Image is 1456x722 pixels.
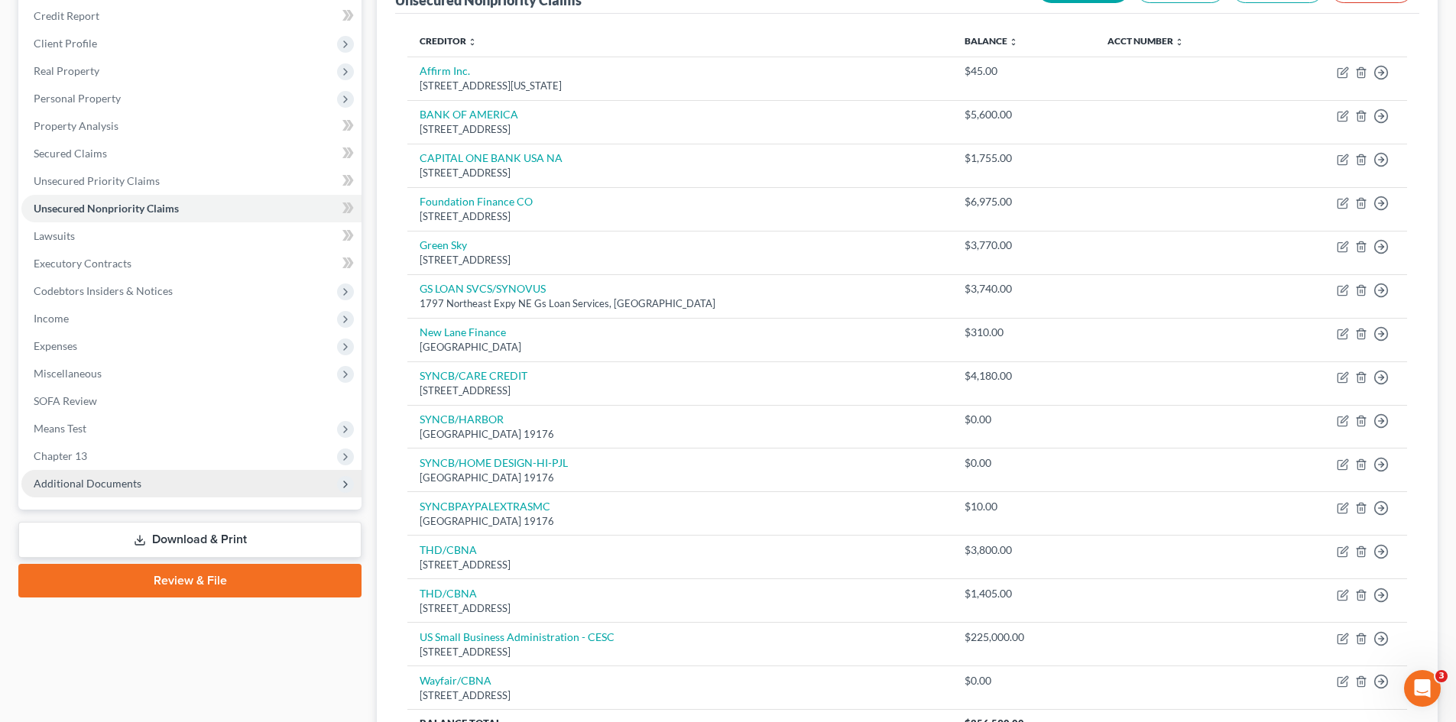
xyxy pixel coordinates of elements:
[965,281,1083,296] div: $3,740.00
[965,151,1083,166] div: $1,755.00
[420,500,550,513] a: SYNCBPAYPALEXTRASMC
[965,586,1083,601] div: $1,405.00
[21,2,362,30] a: Credit Report
[420,35,477,47] a: Creditor unfold_more
[1009,37,1018,47] i: unfold_more
[420,427,940,442] div: [GEOGRAPHIC_DATA] 19176
[965,630,1083,645] div: $225,000.00
[468,37,477,47] i: unfold_more
[420,340,940,355] div: [GEOGRAPHIC_DATA]
[420,369,527,382] a: SYNCB/CARE CREDIT
[965,238,1083,253] div: $3,770.00
[965,542,1083,558] div: $3,800.00
[34,257,131,270] span: Executory Contracts
[965,63,1083,79] div: $45.00
[965,368,1083,384] div: $4,180.00
[420,558,940,572] div: [STREET_ADDRESS]
[21,140,362,167] a: Secured Claims
[1107,35,1184,47] a: Acct Number unfold_more
[1404,670,1441,707] iframe: Intercom live chat
[34,339,77,352] span: Expenses
[21,195,362,222] a: Unsecured Nonpriority Claims
[34,174,160,187] span: Unsecured Priority Claims
[34,202,179,215] span: Unsecured Nonpriority Claims
[34,312,69,325] span: Income
[34,284,173,297] span: Codebtors Insiders & Notices
[34,394,97,407] span: SOFA Review
[420,64,470,77] a: Affirm Inc.
[34,449,87,462] span: Chapter 13
[34,422,86,435] span: Means Test
[420,282,546,295] a: GS LOAN SVCS/SYNOVUS
[965,107,1083,122] div: $5,600.00
[34,37,97,50] span: Client Profile
[1435,670,1448,682] span: 3
[420,79,940,93] div: [STREET_ADDRESS][US_STATE]
[420,471,940,485] div: [GEOGRAPHIC_DATA] 19176
[420,122,940,137] div: [STREET_ADDRESS]
[18,522,362,558] a: Download & Print
[965,35,1018,47] a: Balance unfold_more
[420,384,940,398] div: [STREET_ADDRESS]
[21,250,362,277] a: Executory Contracts
[420,688,940,703] div: [STREET_ADDRESS]
[420,601,940,616] div: [STREET_ADDRESS]
[965,499,1083,514] div: $10.00
[21,112,362,140] a: Property Analysis
[21,387,362,415] a: SOFA Review
[965,412,1083,427] div: $0.00
[34,367,102,380] span: Miscellaneous
[420,674,491,687] a: Wayfair/CBNA
[420,325,506,338] a: New Lane Finance
[420,413,504,426] a: SYNCB/HARBOR
[420,514,940,529] div: [GEOGRAPHIC_DATA] 19176
[34,9,99,22] span: Credit Report
[965,673,1083,688] div: $0.00
[965,194,1083,209] div: $6,975.00
[34,477,141,490] span: Additional Documents
[965,455,1083,471] div: $0.00
[420,238,467,251] a: Green Sky
[34,64,99,77] span: Real Property
[34,119,118,132] span: Property Analysis
[420,645,940,659] div: [STREET_ADDRESS]
[420,166,940,180] div: [STREET_ADDRESS]
[21,222,362,250] a: Lawsuits
[34,92,121,105] span: Personal Property
[420,296,940,311] div: 1797 Northeast Expy NE Gs Loan Services, [GEOGRAPHIC_DATA]
[34,229,75,242] span: Lawsuits
[420,587,477,600] a: THD/CBNA
[420,543,477,556] a: THD/CBNA
[420,630,615,643] a: US Small Business Administration - CESC
[18,564,362,597] a: Review & File
[420,253,940,267] div: [STREET_ADDRESS]
[21,167,362,195] a: Unsecured Priority Claims
[420,108,518,121] a: BANK OF AMERICA
[965,325,1083,340] div: $310.00
[420,456,568,469] a: SYNCB/HOME DESIGN-HI-PJL
[34,147,107,160] span: Secured Claims
[420,195,533,208] a: Foundation Finance CO
[1175,37,1184,47] i: unfold_more
[420,151,563,164] a: CAPITAL ONE BANK USA NA
[420,209,940,224] div: [STREET_ADDRESS]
